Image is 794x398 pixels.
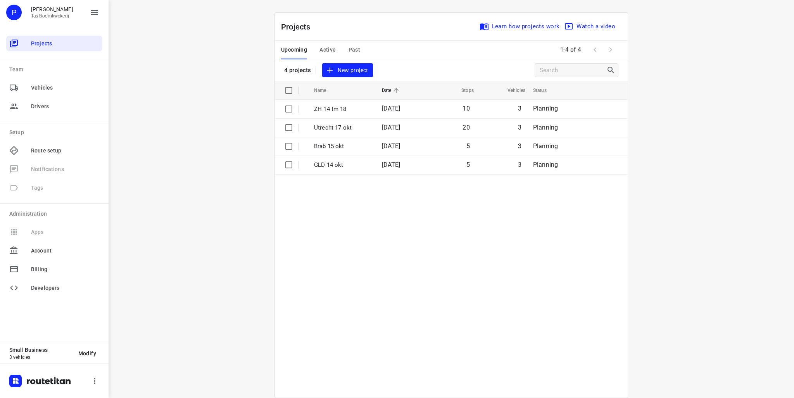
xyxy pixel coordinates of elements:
span: Drivers [31,102,99,111]
span: Active [319,45,336,55]
span: Available only on our Business plan [6,223,102,241]
span: Route setup [31,147,99,155]
span: 3 [518,161,521,168]
span: Planning [533,105,558,112]
span: Next Page [603,42,618,57]
span: Date [382,86,402,95]
span: New project [327,66,368,75]
p: ZH 14 tm 18 [314,105,370,114]
span: [DATE] [382,142,400,150]
span: Modify [78,350,96,356]
p: Brab 15 okt [314,142,370,151]
span: Planning [533,142,558,150]
span: Name [314,86,337,95]
div: Billing [6,261,102,277]
span: 5 [466,142,470,150]
div: P [6,5,22,20]
p: Team [9,66,102,74]
span: Developers [31,284,99,292]
span: Status [533,86,557,95]
div: Drivers [6,99,102,114]
span: Billing [31,265,99,273]
div: Account [6,243,102,258]
div: Route setup [6,143,102,158]
span: [DATE] [382,124,400,131]
p: Small Business [9,347,72,353]
span: Stops [451,86,474,95]
span: 3 [518,105,521,112]
button: New project [322,63,373,78]
span: 1-4 of 4 [557,42,584,58]
p: 3 vehicles [9,355,72,360]
div: Vehicles [6,80,102,95]
p: Peter Tas [31,6,73,12]
div: Search [606,66,618,75]
span: 5 [466,161,470,168]
span: Previous Page [587,42,603,57]
span: 3 [518,142,521,150]
p: Administration [9,210,102,218]
span: Planning [533,161,558,168]
span: Past [349,45,361,55]
p: GLD 14 okt [314,161,370,170]
span: Available only on our Business plan [6,160,102,178]
div: Developers [6,280,102,296]
span: Vehicles [497,86,525,95]
span: Upcoming [281,45,307,55]
span: Projects [31,40,99,48]
span: Account [31,247,99,255]
span: 20 [463,124,469,131]
span: [DATE] [382,161,400,168]
p: Utrecht 17 okt [314,123,370,132]
button: Modify [72,346,102,360]
span: Planning [533,124,558,131]
p: Tas Boomkwekerij [31,13,73,19]
p: 4 projects [284,67,311,74]
p: Setup [9,128,102,137]
div: Projects [6,36,102,51]
span: [DATE] [382,105,400,112]
span: 3 [518,124,521,131]
span: Available only on our Business plan [6,178,102,197]
p: Projects [281,21,317,33]
span: Vehicles [31,84,99,92]
span: 10 [463,105,469,112]
input: Search projects [540,64,606,76]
